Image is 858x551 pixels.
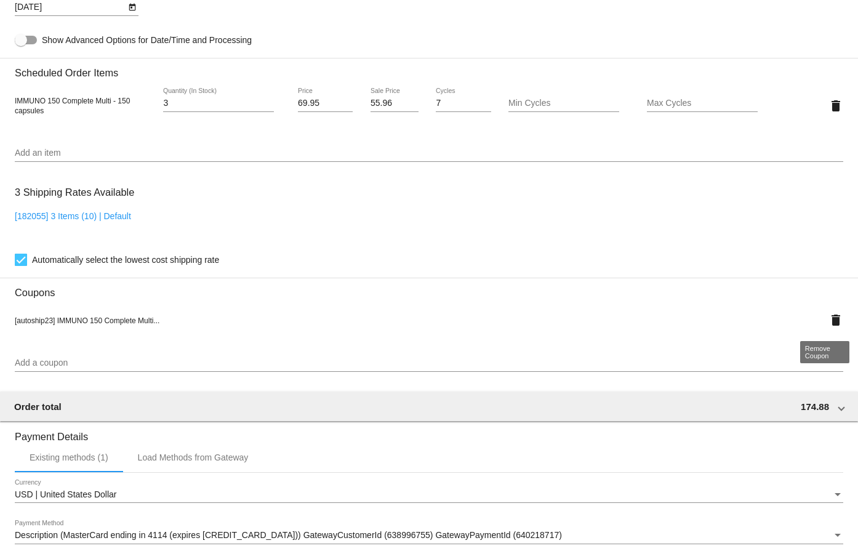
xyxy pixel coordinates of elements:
span: [autoship23] IMMUNO 150 Complete Multi... [15,316,159,325]
input: Price [298,99,353,108]
span: Automatically select the lowest cost shipping rate [32,252,219,267]
span: IMMUNO 150 Complete Multi - 150 capsules [15,97,130,115]
input: Sale Price [371,99,419,108]
h3: Coupons [15,278,843,299]
input: Quantity (In Stock) [163,99,274,108]
input: Next Occurrence Date [15,2,126,12]
mat-icon: delete [828,313,843,328]
span: Order total [14,401,62,412]
h3: 3 Shipping Rates Available [15,179,134,206]
h3: Scheduled Order Items [15,58,843,79]
mat-select: Payment Method [15,531,843,541]
span: Show Advanced Options for Date/Time and Processing [42,34,252,46]
a: [182055] 3 Items (10) | Default [15,211,131,221]
h3: Payment Details [15,422,843,443]
input: Min Cycles [508,99,619,108]
span: 174.88 [801,401,829,412]
div: Existing methods (1) [30,452,108,462]
div: Load Methods from Gateway [138,452,249,462]
input: Add a coupon [15,358,843,368]
input: Max Cycles [647,99,758,108]
input: Add an item [15,148,843,158]
mat-icon: delete [828,99,843,113]
span: Description (MasterCard ending in 4114 (expires [CREDIT_CARD_DATA])) GatewayCustomerId (638996755... [15,530,562,540]
input: Cycles [436,99,491,108]
span: USD | United States Dollar [15,489,116,499]
mat-select: Currency [15,490,843,500]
